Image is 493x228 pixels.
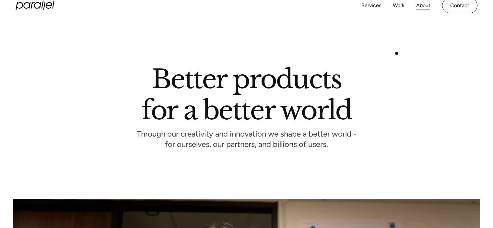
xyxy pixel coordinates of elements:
a: Services [361,1,381,10]
a: About [416,1,430,10]
a: home [16,1,54,10]
a: Work [393,1,405,10]
p: Through our creativity and innovation we shape a better world - for ourselves, our partners, and ... [137,131,357,149]
h1: Better products for a better world [141,70,352,120]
